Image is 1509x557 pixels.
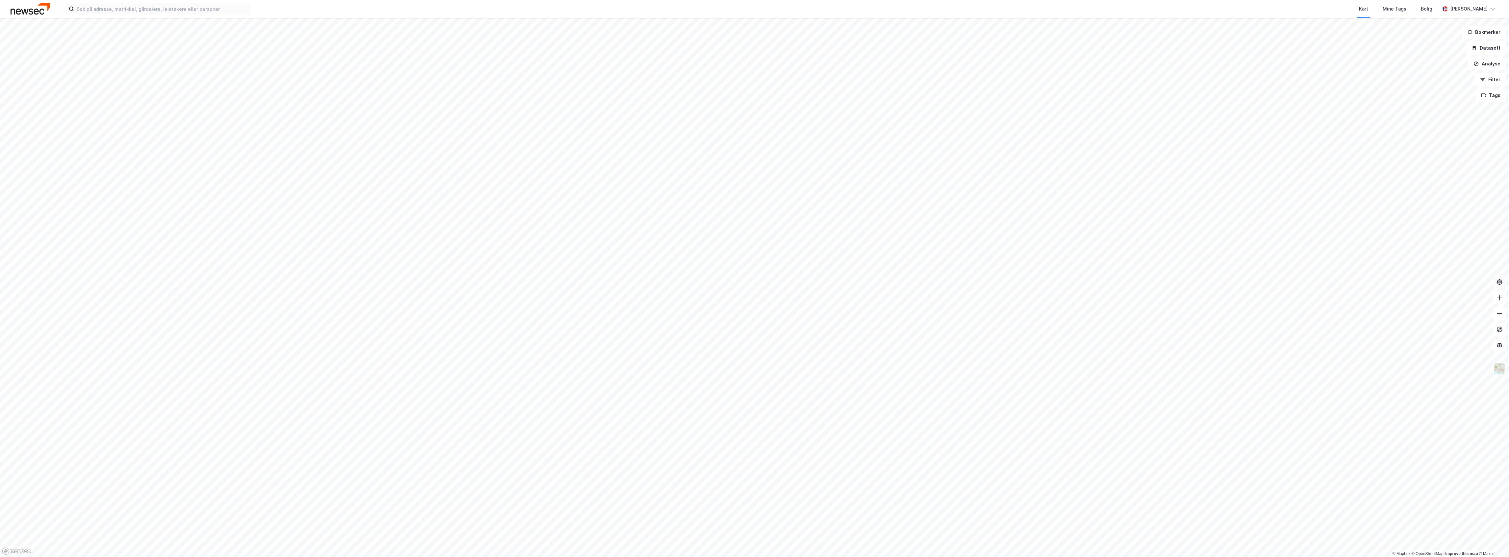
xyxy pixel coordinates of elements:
[1412,551,1444,556] a: OpenStreetMap
[11,3,50,14] img: newsec-logo.f6e21ccffca1b3a03d2d.png
[1476,525,1509,557] iframe: Chat Widget
[1383,5,1407,13] div: Mine Tags
[1462,26,1506,39] button: Bokmerker
[1494,363,1506,375] img: Z
[1476,89,1506,102] button: Tags
[74,4,250,14] input: Søk på adresse, matrikkel, gårdeiere, leietakere eller personer
[1466,41,1506,55] button: Datasett
[1445,551,1478,556] a: Improve this map
[1421,5,1433,13] div: Bolig
[1393,551,1411,556] a: Mapbox
[1475,73,1506,86] button: Filter
[2,547,31,555] a: Mapbox homepage
[1359,5,1368,13] div: Kart
[1450,5,1488,13] div: [PERSON_NAME]
[1468,57,1506,70] button: Analyse
[1476,525,1509,557] div: Kontrollprogram for chat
